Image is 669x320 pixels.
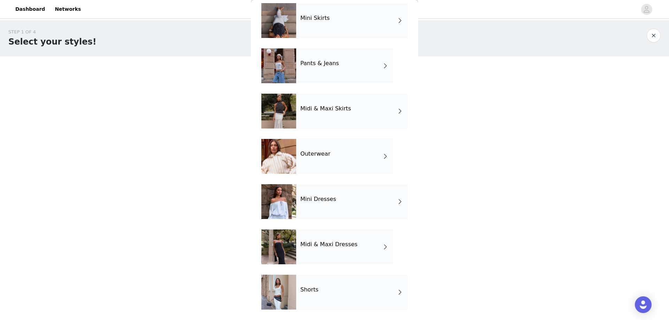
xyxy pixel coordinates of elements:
h4: Outerwear [300,151,330,157]
h4: Shorts [300,287,318,293]
h4: Midi & Maxi Skirts [300,106,351,112]
h4: Midi & Maxi Dresses [300,241,357,248]
div: avatar [643,4,650,15]
h4: Mini Skirts [300,15,330,21]
a: Networks [51,1,85,17]
h1: Select your styles! [8,36,97,48]
h4: Pants & Jeans [300,60,339,67]
h4: Mini Dresses [300,196,336,202]
div: Open Intercom Messenger [635,296,652,313]
a: Dashboard [11,1,49,17]
div: STEP 1 OF 4 [8,29,97,36]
